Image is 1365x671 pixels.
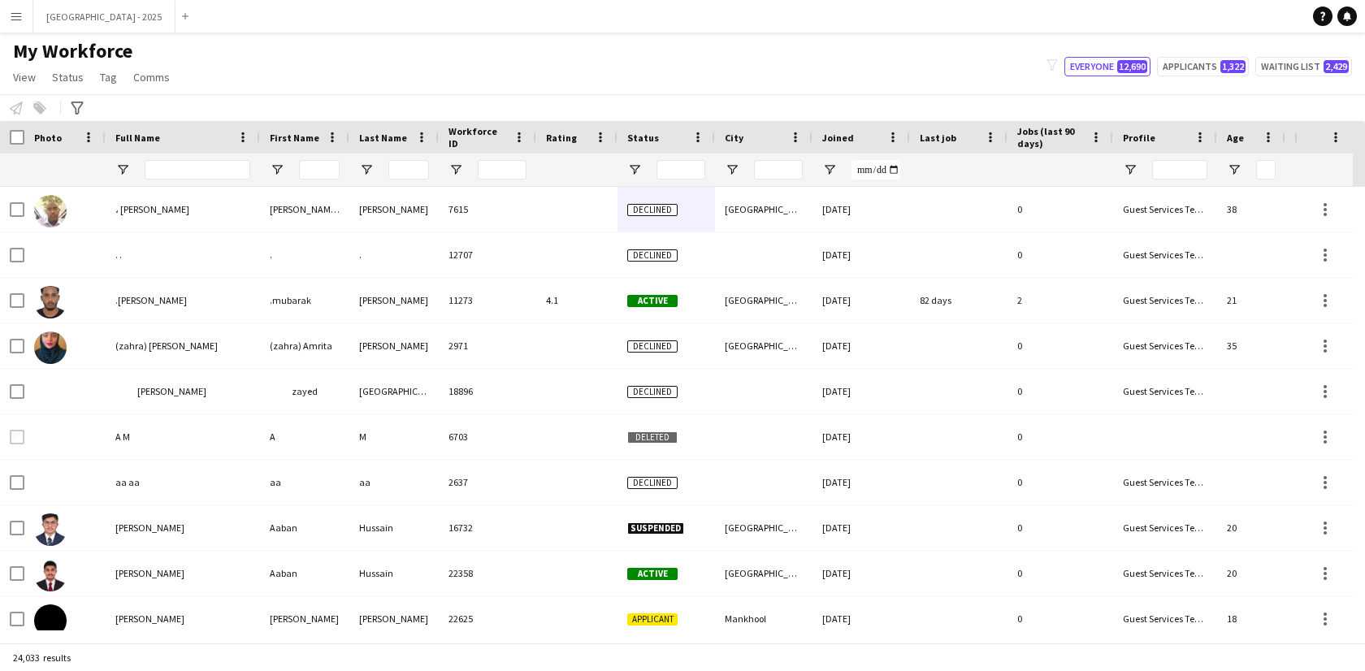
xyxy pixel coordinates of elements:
span: A M [115,431,130,443]
div: 7615 [439,187,536,232]
div: 11273 [439,278,536,323]
div: [GEOGRAPHIC_DATA] [349,369,439,413]
span: .[PERSON_NAME] [115,294,187,306]
div: [DATE] [812,323,910,368]
span: My Workforce [13,39,132,63]
img: .mubarak Ali [34,286,67,318]
span: Status [627,132,659,144]
div: 35 [1217,323,1285,368]
div: Aaban [260,551,349,595]
a: Comms [127,67,176,88]
span: [PERSON_NAME] [115,567,184,579]
button: Open Filter Menu [115,162,130,177]
span: Last Name [359,132,407,144]
div: [PERSON_NAME] [260,596,349,641]
button: Open Filter Menu [448,162,463,177]
div: 20 [1217,505,1285,550]
div: [DATE] [812,505,910,550]
div: [DATE] [812,460,910,504]
div: [DATE] [812,232,910,277]
div: [PERSON_NAME] [349,278,439,323]
button: [GEOGRAPHIC_DATA] - 2025 [33,1,175,32]
button: Waiting list2,429 [1255,57,1352,76]
div: Guest Services Team [1113,460,1217,504]
span: Applicant [627,613,678,626]
div: 20 [1217,551,1285,595]
span: (zahra) [PERSON_NAME] [115,340,218,352]
div: 22358 [439,551,536,595]
div: Guest Services Team [1113,232,1217,277]
input: Last Name Filter Input [388,160,429,180]
div: 12707 [439,232,536,277]
input: Status Filter Input [656,160,705,180]
span: Last job [920,132,956,144]
span: aa aa [115,476,140,488]
div: 18 [1217,596,1285,641]
div: 18896 [439,369,536,413]
input: Joined Filter Input [851,160,900,180]
div: Hussain [349,551,439,595]
img: Aabid Anas [34,604,67,637]
span: 1,322 [1220,60,1246,73]
div: Guest Services Team [1113,369,1217,413]
span: City [725,132,743,144]
div: Guest Services Team [1113,323,1217,368]
div: 2971 [439,323,536,368]
input: City Filter Input [754,160,803,180]
div: 38 [1217,187,1285,232]
div: .mubarak [260,278,349,323]
input: First Name Filter Input [299,160,340,180]
div: [PERSON_NAME] [349,323,439,368]
button: Open Filter Menu [725,162,739,177]
span: Active [627,568,678,580]
div: Guest Services Team [1113,551,1217,595]
div: [DATE] [812,596,910,641]
span: Age [1227,132,1244,144]
span: Comms [133,70,170,84]
div: Aaban [260,505,349,550]
div: 0 [1007,551,1113,595]
div: Hussain [349,505,439,550]
input: Age Filter Input [1256,160,1276,180]
span: Full Name [115,132,160,144]
span: Workforce ID [448,125,507,149]
div: ⠀⠀⠀zayed [260,369,349,413]
div: [DATE] [812,551,910,595]
div: aa [349,460,439,504]
span: Declined [627,386,678,398]
div: (zahra) Amrita [260,323,349,368]
span: ⠀⠀⠀[PERSON_NAME] [115,385,206,397]
button: Open Filter Menu [1227,162,1241,177]
input: Profile Filter Input [1152,160,1207,180]
div: M [349,414,439,459]
span: 12,690 [1117,60,1147,73]
div: 22625 [439,596,536,641]
div: 6703 [439,414,536,459]
div: [DATE] [812,369,910,413]
span: [PERSON_NAME] [115,522,184,534]
button: Open Filter Menu [270,162,284,177]
span: Tag [100,70,117,84]
input: Row Selection is disabled for this row (unchecked) [10,430,24,444]
button: Everyone12,690 [1064,57,1150,76]
button: Open Filter Menu [1123,162,1137,177]
div: [PERSON_NAME] [349,187,439,232]
div: . [260,232,349,277]
button: Applicants1,322 [1157,57,1249,76]
div: [PERSON_NAME] [349,596,439,641]
div: Guest Services Team [1113,505,1217,550]
div: [DATE] [812,187,910,232]
button: Open Filter Menu [822,162,837,177]
span: Active [627,295,678,307]
div: [DATE] [812,414,910,459]
div: [PERSON_NAME][DEMOGRAPHIC_DATA] [260,187,349,232]
button: Open Filter Menu [359,162,374,177]
a: View [6,67,42,88]
span: 2,429 [1324,60,1349,73]
span: Photo [34,132,62,144]
div: Guest Services Team [1113,187,1217,232]
span: Profile [1123,132,1155,144]
button: Open Filter Menu [627,162,642,177]
span: Declined [627,340,678,353]
a: Tag [93,67,123,88]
